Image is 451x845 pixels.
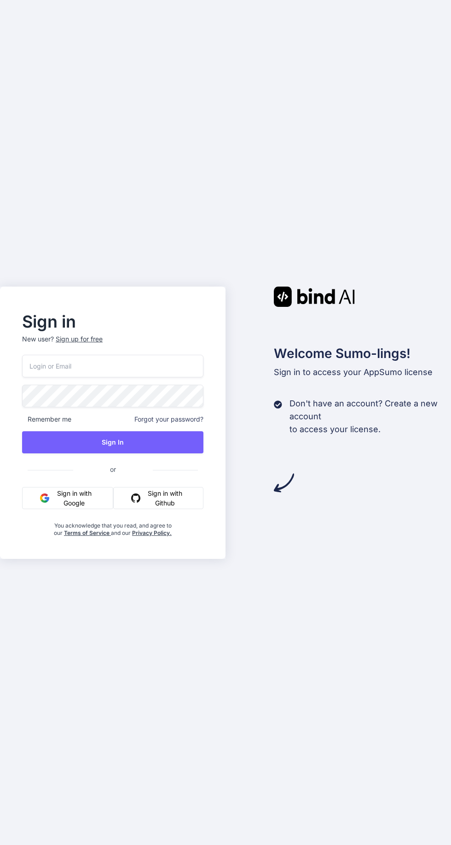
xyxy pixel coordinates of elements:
a: Privacy Policy. [132,529,172,536]
span: Remember me [22,415,71,424]
h2: Welcome Sumo-lings! [274,344,451,363]
button: Sign in with Google [22,487,113,509]
button: Sign In [22,431,203,453]
p: Sign in to access your AppSumo license [274,366,451,379]
span: Forgot your password? [134,415,203,424]
button: Sign in with Github [113,487,203,509]
p: New user? [22,334,203,355]
input: Login or Email [22,355,203,377]
img: github [131,493,140,503]
img: arrow [274,473,294,493]
p: Don't have an account? Create a new account to access your license. [289,397,451,436]
img: google [40,493,49,503]
span: or [73,458,153,481]
h2: Sign in [22,314,203,329]
img: Bind AI logo [274,287,355,307]
a: Terms of Service [64,529,111,536]
div: You acknowledge that you read, and agree to our and our [52,516,173,537]
div: Sign up for free [56,334,103,344]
